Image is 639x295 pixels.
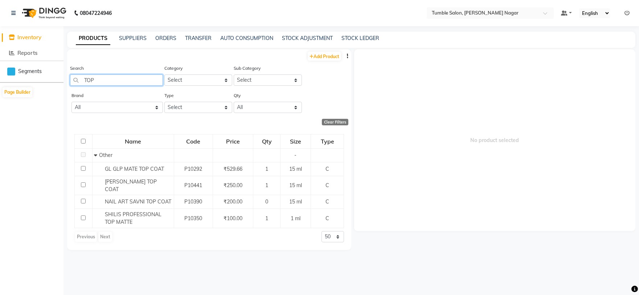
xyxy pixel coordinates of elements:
span: Inventory [17,34,41,41]
div: Size [281,135,310,148]
div: Qty [254,135,280,148]
span: 0 [265,198,268,205]
input: Search by product name or code [70,74,163,86]
span: P10390 [184,198,202,205]
div: Type [311,135,343,148]
label: Sub Category [234,65,261,72]
span: P10292 [184,166,202,172]
span: 1 [265,166,268,172]
span: C [325,198,329,205]
span: SHILIS PROFESSIONAL TOP MATTE [105,211,161,225]
span: No product selected [354,49,635,231]
span: ₹250.00 [224,182,242,189]
div: Code [175,135,212,148]
span: ₹529.66 [224,166,242,172]
label: Qty [234,92,241,99]
span: 15 ml [289,182,302,189]
span: Collapse Row [94,152,99,158]
div: Price [213,135,253,148]
a: SUPPLIERS [119,35,147,41]
span: NAIL ART SAVNI TOP COAT [105,198,171,205]
a: PRODUCTS [76,32,110,45]
span: P10350 [184,215,202,222]
span: C [325,166,329,172]
a: Inventory [2,33,62,42]
span: - [295,152,297,158]
span: C [325,215,329,222]
span: C [325,182,329,189]
img: logo [19,3,68,23]
b: 08047224946 [80,3,112,23]
div: Clear Filters [322,119,348,125]
a: Reports [2,49,62,57]
span: Other [99,152,112,158]
a: Add Product [308,52,341,61]
span: [PERSON_NAME] TOP COAT [105,178,157,193]
a: STOCK ADJUSTMENT [282,35,333,41]
span: 15 ml [289,198,302,205]
a: TRANSFER [185,35,212,41]
label: Brand [71,92,83,99]
span: ₹200.00 [224,198,242,205]
a: STOCK LEDGER [341,35,379,41]
span: 1 [265,215,268,222]
span: Reports [17,49,37,56]
a: ORDERS [155,35,176,41]
button: Page Builder [3,87,32,97]
div: Name [93,135,173,148]
span: P10441 [184,182,202,189]
span: Segments [18,68,42,75]
a: AUTO CONSUMPTION [220,35,273,41]
span: 15 ml [289,166,302,172]
label: Type [164,92,174,99]
label: Search [70,65,84,72]
span: GL GLP MATE TOP COAT [105,166,164,172]
label: Category [164,65,183,72]
span: ₹100.00 [224,215,242,222]
span: 1 ml [291,215,300,222]
span: 1 [265,182,268,189]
